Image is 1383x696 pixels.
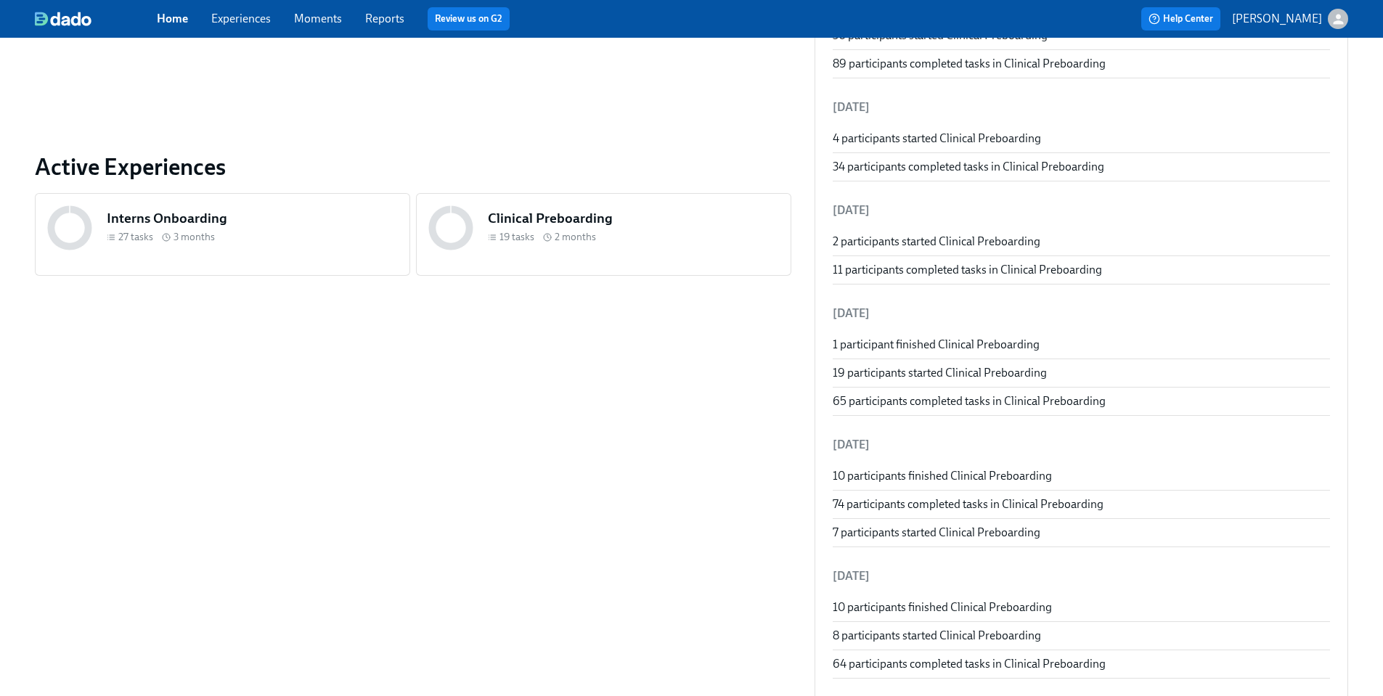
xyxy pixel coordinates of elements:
li: [DATE] [833,427,1330,462]
div: 65 participants completed tasks in Clinical Preboarding [833,393,1330,409]
span: Help Center [1149,12,1213,26]
div: 7 participants started Clinical Preboarding [833,525,1330,541]
li: [DATE] [833,296,1330,331]
li: [DATE] [833,559,1330,594]
a: Moments [294,12,342,25]
span: 3 months [174,230,215,244]
div: 10 participants finished Clinical Preboarding [833,599,1330,615]
a: Reports [365,12,404,25]
button: Help Center [1141,7,1220,30]
a: Active Experiences [35,152,791,181]
li: [DATE] [833,90,1330,125]
div: 8 participants started Clinical Preboarding [833,628,1330,644]
li: [DATE] [833,193,1330,228]
div: 34 participants completed tasks in Clinical Preboarding [833,159,1330,175]
a: Clinical Preboarding19 tasks 2 months [416,193,791,276]
p: [PERSON_NAME] [1232,11,1322,27]
div: 64 participants completed tasks in Clinical Preboarding [833,656,1330,672]
button: Review us on G2 [428,7,510,30]
span: 2 months [555,230,596,244]
img: dado [35,12,91,26]
div: 4 participants started Clinical Preboarding [833,131,1330,147]
span: 27 tasks [118,230,153,244]
h5: Interns Onboarding [107,209,398,228]
div: 11 participants completed tasks in Clinical Preboarding [833,262,1330,278]
h5: Clinical Preboarding [488,209,779,228]
div: 10 participants finished Clinical Preboarding [833,468,1330,484]
a: Review us on G2 [435,12,502,26]
div: 19 participants started Clinical Preboarding [833,365,1330,381]
button: [PERSON_NAME] [1232,9,1348,29]
a: Interns Onboarding27 tasks 3 months [35,193,410,276]
div: 89 participants completed tasks in Clinical Preboarding [833,56,1330,72]
a: Experiences [211,12,271,25]
a: dado [35,12,157,26]
span: 19 tasks [499,230,534,244]
div: 1 participant finished Clinical Preboarding [833,337,1330,353]
a: Home [157,12,188,25]
div: 74 participants completed tasks in Clinical Preboarding [833,496,1330,512]
div: 2 participants started Clinical Preboarding [833,234,1330,250]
